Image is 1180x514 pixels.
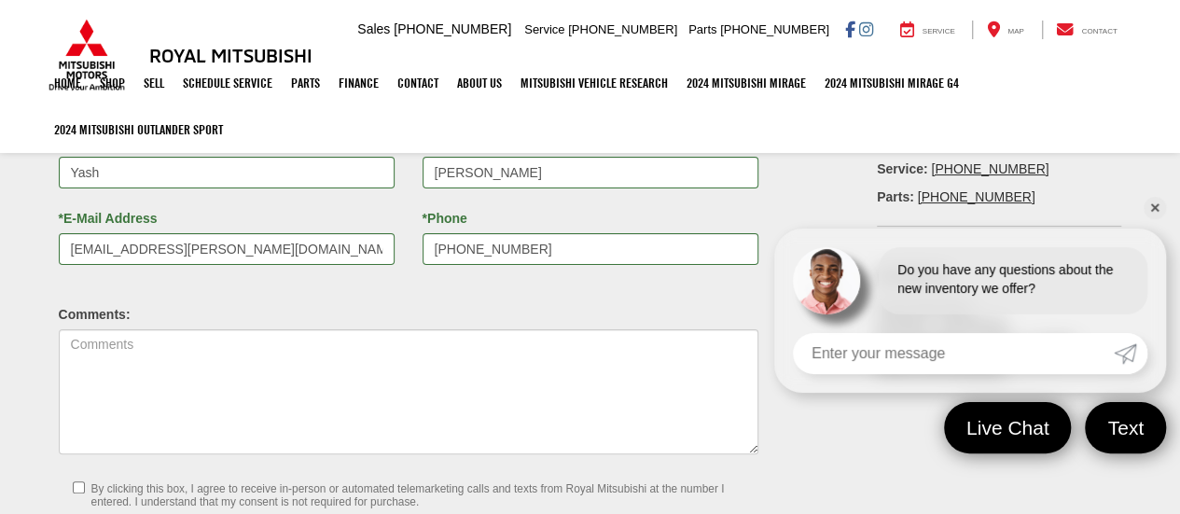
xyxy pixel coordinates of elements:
input: Enter your message [793,333,1114,374]
a: 2024 Mitsubishi Mirage [677,60,815,106]
label: *E-Mail Address [59,210,158,229]
a: Live Chat [944,402,1072,453]
span: Contact [1081,27,1117,35]
a: 2024 Mitsubishi Mirage G4 [815,60,968,106]
a: [PHONE_NUMBER] [931,161,1048,176]
input: Email Address [59,233,395,265]
a: Facebook: Click to visit our Facebook page [845,21,855,36]
strong: Parts: [877,189,914,204]
div: Do you have any questions about the new inventory we offer? [879,247,1147,314]
input: Last Name [423,157,758,188]
span: Live Chat [957,415,1059,440]
a: 2024 Mitsubishi Outlander SPORT [45,106,232,153]
a: Service [886,21,969,39]
strong: Service: [877,161,927,176]
label: *Phone [423,210,467,229]
img: Mitsubishi [45,19,129,91]
span: [PHONE_NUMBER] [720,22,829,36]
a: [PHONE_NUMBER] [918,189,1035,204]
a: Map [972,21,1037,39]
h3: Royal Mitsubishi [149,45,312,65]
span: [PHONE_NUMBER] [394,21,511,36]
a: Parts: Opens in a new tab [282,60,329,106]
a: Submit [1114,333,1147,374]
span: Service [524,22,564,36]
span: Service [923,27,955,35]
span: Sales [357,21,390,36]
input: Phone Number [423,233,758,265]
img: Agent profile photo [793,247,860,314]
label: Comments: [59,306,131,325]
span: Text [1098,415,1153,440]
a: Contact [1042,21,1131,39]
a: Sell [134,60,174,106]
span: Map [1007,27,1023,35]
a: Instagram: Click to visit our Instagram page [859,21,873,36]
small: By clicking this box, I agree to receive in-person or automated telemarketing calls and texts fro... [91,482,744,508]
a: Mitsubishi Vehicle Research [511,60,677,106]
a: Finance [329,60,388,106]
input: By clicking this box, I agree to receive in-person or automated telemarketing calls and texts fro... [73,481,85,493]
a: Contact [388,60,448,106]
a: Home [45,60,90,106]
input: First Name [59,157,395,188]
a: About Us [448,60,511,106]
a: Text [1085,402,1166,453]
a: Shop [90,60,134,106]
span: [PHONE_NUMBER] [568,22,677,36]
span: Parts [688,22,716,36]
a: Schedule Service: Opens in a new tab [174,60,282,106]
